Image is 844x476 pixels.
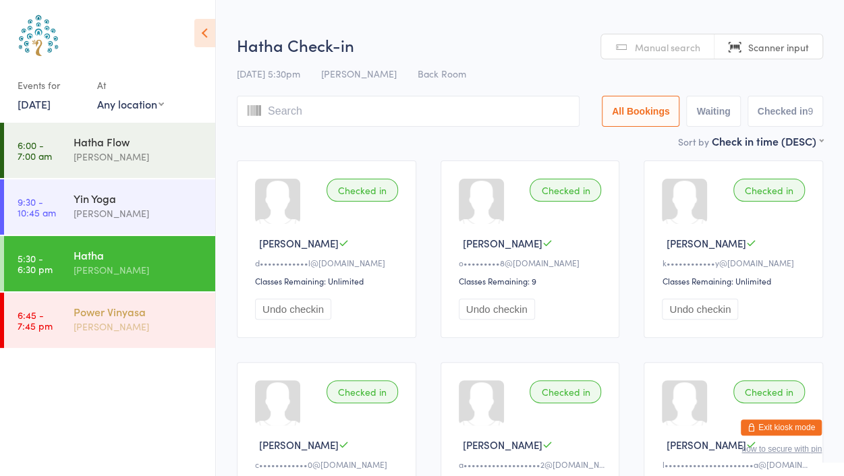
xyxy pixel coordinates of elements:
[18,253,53,274] time: 5:30 - 6:30 pm
[712,133,823,148] div: Check in time (DESC)
[255,275,402,287] div: Classes Remaining: Unlimited
[4,236,215,291] a: 5:30 -6:30 pmHatha[PERSON_NAME]
[74,247,204,262] div: Hatha
[666,236,745,250] span: [PERSON_NAME]
[4,123,215,178] a: 6:00 -7:00 amHatha Flow[PERSON_NAME]
[74,304,204,319] div: Power Vinyasa
[662,275,809,287] div: Classes Remaining: Unlimited
[733,380,805,403] div: Checked in
[74,191,204,206] div: Yin Yoga
[97,74,164,96] div: At
[459,299,535,320] button: Undo checkin
[808,106,813,117] div: 9
[255,257,402,268] div: d••••••••••••l@[DOMAIN_NAME]
[18,196,56,218] time: 9:30 - 10:45 am
[662,257,809,268] div: k••••••••••••y@[DOMAIN_NAME]
[18,96,51,111] a: [DATE]
[74,319,204,334] div: [PERSON_NAME]
[741,444,822,454] button: how to secure with pin
[678,135,709,148] label: Sort by
[530,179,601,202] div: Checked in
[733,179,805,202] div: Checked in
[686,96,740,127] button: Waiting
[327,179,398,202] div: Checked in
[530,380,601,403] div: Checked in
[327,380,398,403] div: Checked in
[259,236,339,250] span: [PERSON_NAME]
[4,293,215,348] a: 6:45 -7:45 pmPower Vinyasa[PERSON_NAME]
[18,74,84,96] div: Events for
[459,257,606,268] div: o•••••••••8@[DOMAIN_NAME]
[463,236,542,250] span: [PERSON_NAME]
[321,67,397,80] span: [PERSON_NAME]
[4,179,215,235] a: 9:30 -10:45 amYin Yoga[PERSON_NAME]
[662,458,809,470] div: l••••••••••••••••••••••a@[DOMAIN_NAME]
[602,96,680,127] button: All Bookings
[237,34,823,56] h2: Hatha Check-in
[463,438,542,452] span: [PERSON_NAME]
[459,458,606,470] div: a•••••••••••••••••••2@[DOMAIN_NAME]
[748,40,809,54] span: Scanner input
[237,96,580,127] input: Search
[74,149,204,165] div: [PERSON_NAME]
[662,299,738,320] button: Undo checkin
[18,140,52,161] time: 6:00 - 7:00 am
[13,10,64,61] img: Australian School of Meditation & Yoga
[74,262,204,278] div: [PERSON_NAME]
[18,309,53,331] time: 6:45 - 7:45 pm
[666,438,745,452] span: [PERSON_NAME]
[255,458,402,470] div: c••••••••••••0@[DOMAIN_NAME]
[259,438,339,452] span: [PERSON_NAME]
[97,96,164,111] div: Any location
[74,206,204,221] div: [PERSON_NAME]
[459,275,606,287] div: Classes Remaining: 9
[418,67,466,80] span: Back Room
[74,134,204,149] div: Hatha Flow
[635,40,700,54] span: Manual search
[748,96,824,127] button: Checked in9
[741,419,822,436] button: Exit kiosk mode
[255,299,331,320] button: Undo checkin
[237,67,300,80] span: [DATE] 5:30pm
